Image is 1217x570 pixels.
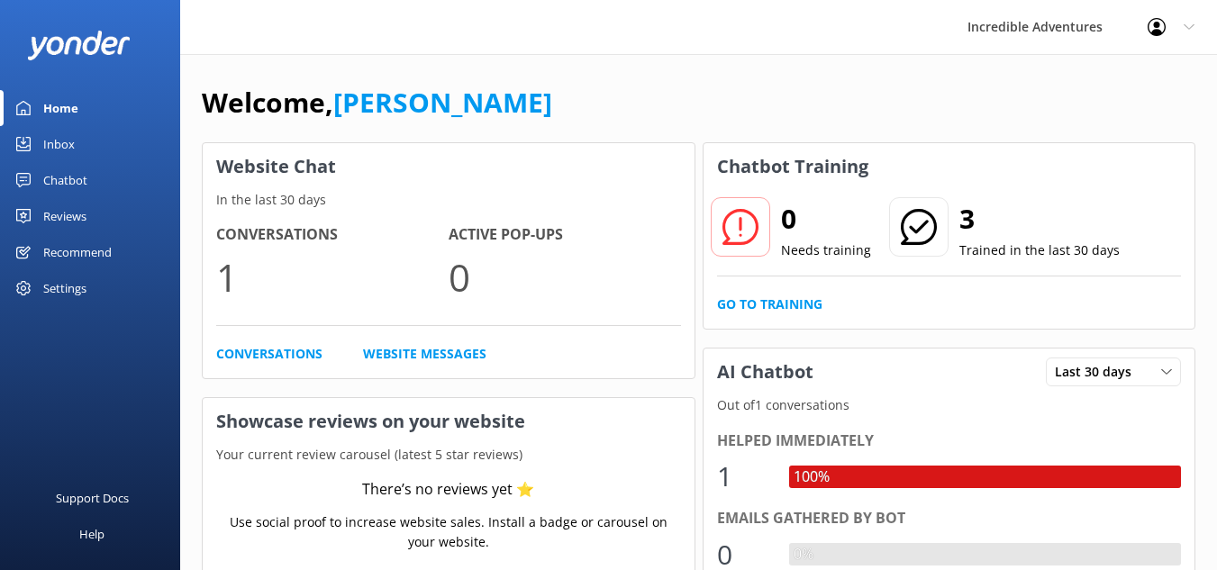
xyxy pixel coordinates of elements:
div: Recommend [43,234,112,270]
div: Reviews [43,198,86,234]
div: Helped immediately [717,430,1182,453]
div: Home [43,90,78,126]
p: 0 [449,247,681,307]
p: Trained in the last 30 days [959,240,1120,260]
h3: Website Chat [203,143,695,190]
h3: Chatbot Training [704,143,882,190]
div: 0% [789,543,818,566]
h1: Welcome, [202,81,552,124]
div: Inbox [43,126,75,162]
a: [PERSON_NAME] [333,84,552,121]
p: Needs training [781,240,871,260]
h2: 3 [959,197,1120,240]
p: 1 [216,247,449,307]
a: Go to Training [717,294,822,314]
a: Conversations [216,344,322,364]
p: Your current review carousel (latest 5 star reviews) [203,445,695,465]
img: yonder-white-logo.png [27,31,131,60]
h4: Conversations [216,223,449,247]
div: Emails gathered by bot [717,507,1182,530]
p: In the last 30 days [203,190,695,210]
div: Settings [43,270,86,306]
a: Website Messages [363,344,486,364]
div: 100% [789,466,834,489]
div: Chatbot [43,162,87,198]
div: Support Docs [56,480,129,516]
p: Use social proof to increase website sales. Install a badge or carousel on your website. [216,512,681,553]
span: Last 30 days [1055,362,1142,382]
p: Out of 1 conversations [704,395,1195,415]
div: Help [79,516,104,552]
div: There’s no reviews yet ⭐ [362,478,534,502]
h3: Showcase reviews on your website [203,398,695,445]
div: 1 [717,455,771,498]
h4: Active Pop-ups [449,223,681,247]
h3: AI Chatbot [704,348,827,395]
h2: 0 [781,197,871,240]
